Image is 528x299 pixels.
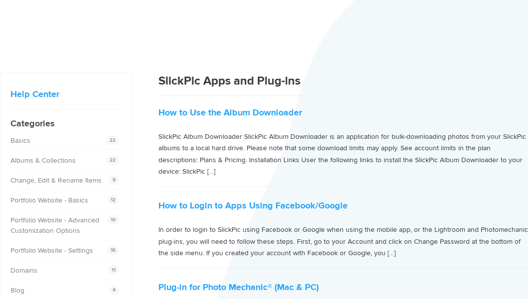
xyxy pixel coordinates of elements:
[107,245,119,255] span: 16
[107,195,119,205] span: 12
[158,131,528,177] p: SlickPic Album Downloader SlickPic Album Downloader is an application for bulk-downloading photos...
[10,176,102,185] a: Change, Edit & Rename Items
[158,282,319,293] a: Plug-in for Photo Mechanic® (Mac & PC)
[10,216,99,235] a: Portfolio Website - Advanced Customization Options
[106,155,119,165] span: 22
[10,246,93,255] a: Portfolio Website - Settings
[10,117,122,130] h4: Categories
[158,74,300,88] span: SlickPic Apps and Plug-ins
[158,107,302,118] a: How to Use the Album Downloader
[108,265,119,275] span: 11
[109,285,119,295] span: 4
[158,200,348,211] a: How to Login to Apps Using Facebook/Google
[10,196,88,204] a: Portfolio Website - Basics
[10,286,24,295] a: Blog
[158,224,528,259] p: In order to login to SlickPic using Facebook or Google when using the mobile app, or the Lightroo...
[10,266,37,275] a: Domains
[107,215,119,225] span: 10
[109,175,119,185] span: 9
[10,156,76,165] a: Albums & Collections
[10,89,59,100] a: Help Center
[106,135,119,145] span: 22
[10,136,30,145] a: Basics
